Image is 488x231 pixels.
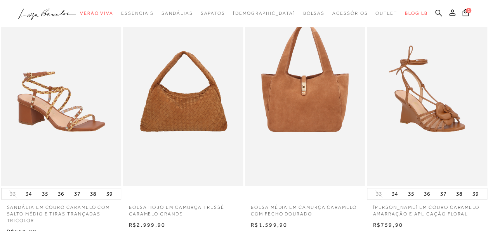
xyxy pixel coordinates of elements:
[375,10,397,16] span: Outlet
[80,6,113,21] a: categoryNavScreenReaderText
[246,7,364,185] img: BOLSA MÉDIA EM CAMURÇA CARAMELO COM FECHO DOURADO
[124,7,242,185] img: BOLSA HOBO EM CAMURÇA TRESSÊ CARAMELO GRANDE
[124,7,242,185] a: BOLSA HOBO EM CAMURÇA TRESSÊ CARAMELO GRANDE BOLSA HOBO EM CAMURÇA TRESSÊ CARAMELO GRANDE
[2,7,120,185] img: SANDÁLIA EM COURO CARAMELO COM SALTO MÉDIO E TIRAS TRANÇADAS TRICOLOR
[72,188,83,199] button: 37
[233,6,295,21] a: noSubCategoriesText
[367,199,487,217] a: [PERSON_NAME] EM COURO CARAMELO AMARRAÇÃO E APLICAÇÃO FLORAL
[389,188,400,199] button: 34
[438,188,448,199] button: 37
[104,188,115,199] button: 39
[200,10,225,16] span: Sapatos
[121,10,154,16] span: Essenciais
[405,188,416,199] button: 35
[470,188,481,199] button: 39
[422,188,432,199] button: 36
[7,190,18,198] button: 33
[332,6,368,21] a: categoryNavScreenReaderText
[162,10,193,16] span: Sandálias
[123,199,243,217] a: BOLSA HOBO EM CAMURÇA TRESSÊ CARAMELO GRANDE
[466,8,471,13] span: 1
[303,6,325,21] a: categoryNavScreenReaderText
[373,222,403,228] span: R$759,90
[56,188,66,199] button: 36
[460,9,471,19] button: 1
[375,6,397,21] a: categoryNavScreenReaderText
[40,188,50,199] button: 35
[200,6,225,21] a: categoryNavScreenReaderText
[246,7,364,185] a: BOLSA MÉDIA EM CAMURÇA CARAMELO COM FECHO DOURADO BOLSA MÉDIA EM CAMURÇA CARAMELO COM FECHO DOURADO
[162,6,193,21] a: categoryNavScreenReaderText
[80,10,113,16] span: Verão Viva
[303,10,325,16] span: Bolsas
[129,222,165,228] span: R$2.999,90
[1,199,121,224] a: SANDÁLIA EM COURO CARAMELO COM SALTO MÉDIO E TIRAS TRANÇADAS TRICOLOR
[368,7,486,185] img: SANDÁLIA ANABELA EM COURO CARAMELO AMARRAÇÃO E APLICAÇÃO FLORAL
[373,190,384,198] button: 33
[405,6,427,21] a: BLOG LB
[2,7,120,185] a: SANDÁLIA EM COURO CARAMELO COM SALTO MÉDIO E TIRAS TRANÇADAS TRICOLOR SANDÁLIA EM COURO CARAMELO ...
[121,6,154,21] a: categoryNavScreenReaderText
[454,188,465,199] button: 38
[251,222,287,228] span: R$1.599,90
[245,199,365,217] a: BOLSA MÉDIA EM CAMURÇA CARAMELO COM FECHO DOURADO
[233,10,295,16] span: [DEMOGRAPHIC_DATA]
[23,188,34,199] button: 34
[368,7,486,185] a: SANDÁLIA ANABELA EM COURO CARAMELO AMARRAÇÃO E APLICAÇÃO FLORAL SANDÁLIA ANABELA EM COURO CARAMEL...
[88,188,99,199] button: 38
[405,10,427,16] span: BLOG LB
[332,10,368,16] span: Acessórios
